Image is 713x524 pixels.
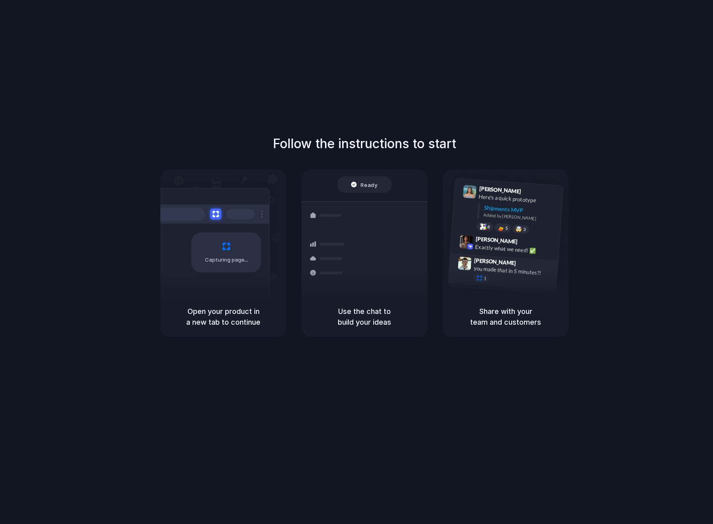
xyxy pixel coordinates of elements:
[452,306,559,327] h5: Share with your team and customers
[484,204,557,217] div: Shipments MVP
[361,181,378,189] span: Ready
[479,184,521,196] span: [PERSON_NAME]
[483,212,557,223] div: Added by [PERSON_NAME]
[273,134,456,153] h1: Follow the instructions to start
[479,193,558,206] div: Here's a quick prototype
[475,234,518,246] span: [PERSON_NAME]
[484,276,486,281] span: 1
[516,226,522,232] div: 🤯
[523,227,526,232] span: 3
[520,238,536,248] span: 9:42 AM
[311,306,418,327] h5: Use the chat to build your ideas
[487,225,490,229] span: 8
[474,256,516,268] span: [PERSON_NAME]
[205,256,249,264] span: Capturing page
[475,243,555,256] div: Exactly what we need! ✅
[518,260,535,270] span: 9:47 AM
[473,264,553,278] div: you made that in 5 minutes?!
[170,306,277,327] h5: Open your product in a new tab to continue
[505,226,508,230] span: 5
[524,188,540,198] span: 9:41 AM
